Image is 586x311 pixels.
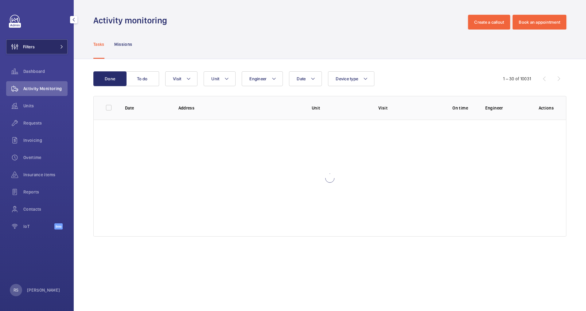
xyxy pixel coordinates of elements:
p: Unit [312,105,369,111]
h1: Activity monitoring [93,15,171,26]
span: Device type [336,76,358,81]
span: Filters [23,44,35,50]
button: Unit [204,71,236,86]
span: Beta [54,223,63,229]
span: IoT [23,223,54,229]
div: 1 – 30 of 10031 [503,76,531,82]
span: Overtime [23,154,68,161]
p: On time [445,105,475,111]
span: Insurance items [23,172,68,178]
p: Tasks [93,41,104,47]
p: Engineer [485,105,529,111]
button: Done [93,71,127,86]
span: Contacts [23,206,68,212]
button: Date [289,71,322,86]
span: Date [297,76,306,81]
span: Unit [211,76,219,81]
p: Address [178,105,302,111]
button: Filters [6,39,68,54]
span: Dashboard [23,68,68,74]
span: Requests [23,120,68,126]
button: Engineer [242,71,283,86]
button: Create a callout [468,15,510,30]
p: Visit [378,105,435,111]
span: Units [23,103,68,109]
span: Engineer [249,76,267,81]
p: Date [125,105,169,111]
span: Invoicing [23,137,68,143]
p: [PERSON_NAME] [27,287,60,293]
span: Visit [173,76,181,81]
button: Book an appointment [513,15,566,30]
span: Activity Monitoring [23,86,68,92]
button: To do [126,71,159,86]
button: Visit [165,71,197,86]
p: RS [14,287,18,293]
button: Device type [328,71,374,86]
p: Missions [114,41,132,47]
span: Reports [23,189,68,195]
p: Actions [539,105,554,111]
